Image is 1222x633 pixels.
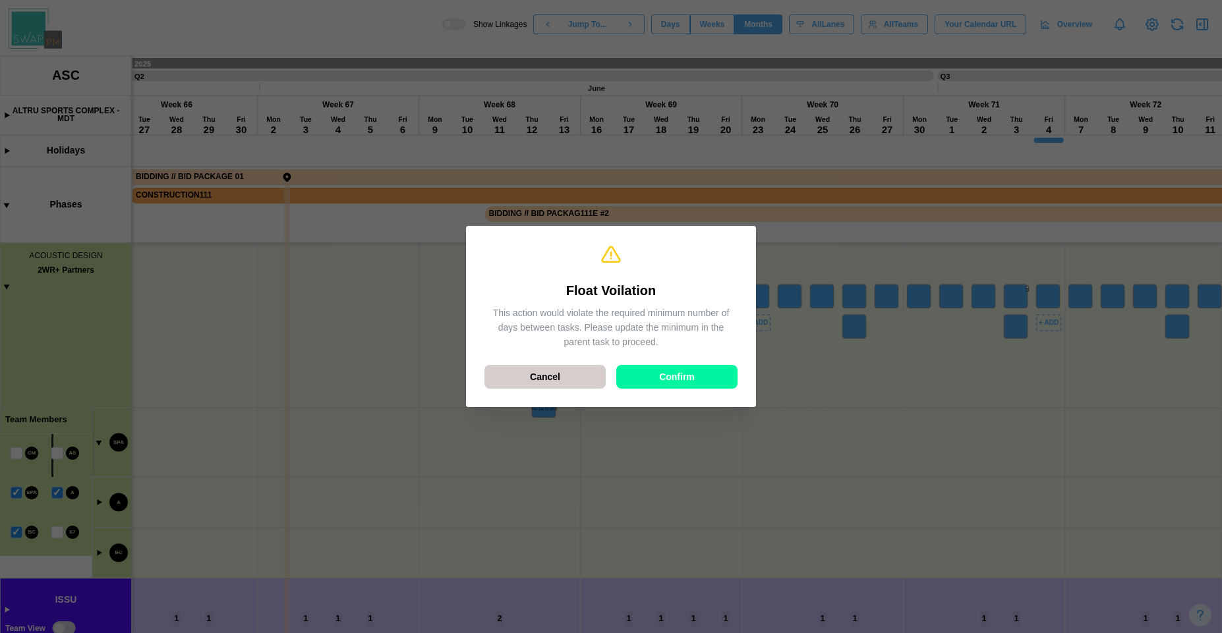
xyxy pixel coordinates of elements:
[616,365,738,389] button: Confirm
[530,366,560,388] span: Cancel
[484,365,606,389] button: Cancel
[484,306,738,349] div: This action would violate the required minimum number of days between tasks. Please update the mi...
[484,281,738,301] div: Float Voilation
[659,366,695,388] span: Confirm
